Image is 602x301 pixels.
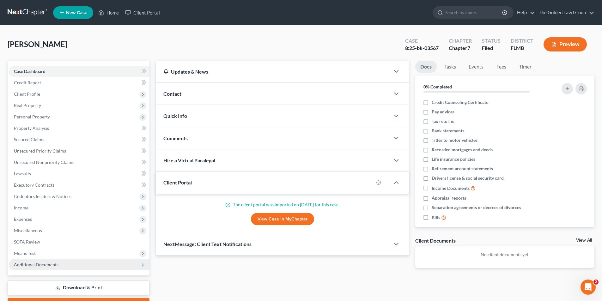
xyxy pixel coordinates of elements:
[464,61,489,73] a: Events
[9,77,149,88] a: Credit Report
[432,204,521,211] span: Separation agreements or decrees of divorces
[14,250,36,256] span: Means Test
[491,61,511,73] a: Fees
[9,123,149,134] a: Property Analysis
[432,137,477,143] span: Titles to motor vehicles
[511,45,533,52] div: FLMB
[405,37,439,45] div: Case
[14,91,40,97] span: Client Profile
[544,37,587,51] button: Preview
[467,45,470,51] span: 7
[14,205,28,210] span: Income
[163,91,181,97] span: Contact
[14,125,49,131] span: Property Analysis
[163,157,215,163] span: Hire a Virtual Paralegal
[163,179,192,185] span: Client Portal
[432,195,466,201] span: Appraisal reports
[9,179,149,191] a: Executory Contracts
[14,103,41,108] span: Real Property
[14,160,74,165] span: Unsecured Nonpriority Claims
[445,7,503,18] input: Search by name...
[163,241,252,247] span: NextMessage: Client Text Notifications
[251,213,314,226] a: View Case in MyChapter
[449,45,472,52] div: Chapter
[14,194,71,199] span: Codebtors Insiders & Notices
[8,39,67,49] span: [PERSON_NAME]
[9,134,149,145] a: Secured Claims
[449,37,472,45] div: Chapter
[482,37,501,45] div: Status
[163,202,401,208] p: The client portal was imported on [DATE] for this case.
[14,148,66,154] span: Unsecured Priority Claims
[14,80,41,85] span: Credit Report
[163,68,382,75] div: Updates & News
[432,109,454,115] span: Pay advices
[9,157,149,168] a: Unsecured Nonpriority Claims
[14,171,31,176] span: Lawsuits
[14,228,42,233] span: Miscellaneous
[581,280,596,295] iframe: Intercom live chat
[9,66,149,77] a: Case Dashboard
[415,61,437,73] a: Docs
[514,7,535,18] a: Help
[14,114,50,119] span: Personal Property
[593,280,599,285] span: 2
[576,238,592,243] a: View All
[405,45,439,52] div: 8:25-bk-03567
[423,84,452,89] strong: 0% Completed
[420,251,589,258] p: No client documents yet.
[14,216,32,222] span: Expenses
[163,113,187,119] span: Quick Info
[432,118,454,124] span: Tax returns
[9,168,149,179] a: Lawsuits
[14,182,54,188] span: Executory Contracts
[432,128,464,134] span: Bank statements
[14,262,58,267] span: Additional Documents
[536,7,594,18] a: The Golden Law Group
[511,37,533,45] div: District
[9,236,149,248] a: SOFA Review
[432,214,440,221] span: Bills
[439,61,461,73] a: Tasks
[14,239,40,244] span: SOFA Review
[514,61,537,73] a: Timer
[432,99,488,105] span: Credit Counseling Certificate
[14,69,46,74] span: Case Dashboard
[432,185,470,191] span: Income Documents
[432,147,493,153] span: Recorded mortgages and deeds
[9,145,149,157] a: Unsecured Priority Claims
[8,280,149,295] a: Download & Print
[432,175,504,181] span: Drivers license & social security card
[482,45,501,52] div: Filed
[163,135,188,141] span: Comments
[432,166,493,172] span: Retirement account statements
[95,7,122,18] a: Home
[66,10,87,15] span: New Case
[415,237,456,244] div: Client Documents
[122,7,163,18] a: Client Portal
[432,156,475,162] span: Life insurance policies
[14,137,44,142] span: Secured Claims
